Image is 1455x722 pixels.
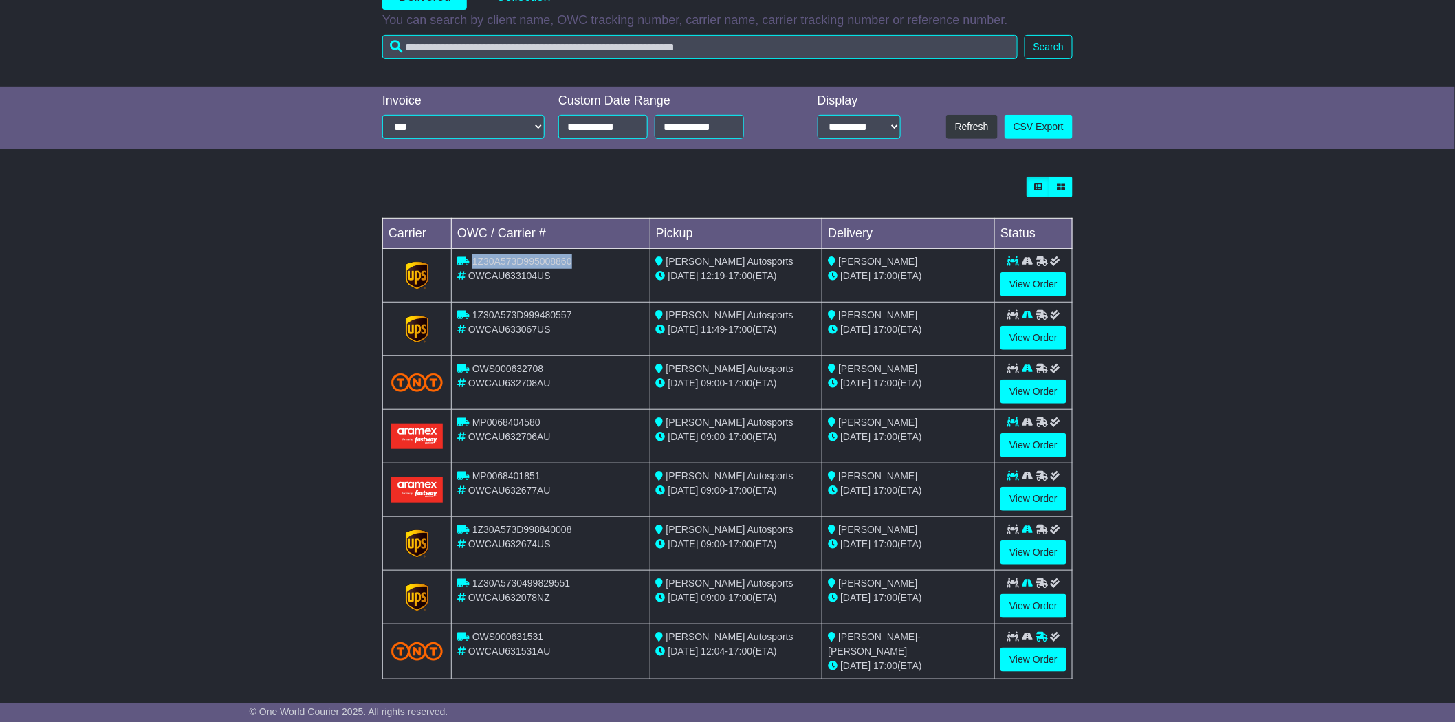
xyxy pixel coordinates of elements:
[840,485,871,496] span: [DATE]
[838,470,917,481] span: [PERSON_NAME]
[468,646,551,657] span: OWCAU631531AU
[666,363,794,374] span: [PERSON_NAME] Autosports
[406,316,429,343] img: GetCarrierServiceLogo
[468,270,551,281] span: OWCAU633104US
[701,431,725,442] span: 09:00
[1000,272,1066,296] a: View Order
[818,94,901,109] div: Display
[1000,433,1066,457] a: View Order
[1000,326,1066,350] a: View Order
[828,269,989,283] div: (ETA)
[650,219,822,249] td: Pickup
[828,483,989,498] div: (ETA)
[828,659,989,673] div: (ETA)
[838,256,917,267] span: [PERSON_NAME]
[840,270,871,281] span: [DATE]
[701,324,725,335] span: 11:49
[1000,487,1066,511] a: View Order
[382,94,545,109] div: Invoice
[873,538,897,549] span: 17:00
[838,524,917,535] span: [PERSON_NAME]
[873,270,897,281] span: 17:00
[840,324,871,335] span: [DATE]
[472,578,570,589] span: 1Z30A5730499829551
[383,219,452,249] td: Carrier
[701,646,725,657] span: 12:04
[1000,380,1066,404] a: View Order
[1000,648,1066,672] a: View Order
[728,646,752,657] span: 17:00
[406,584,429,611] img: GetCarrierServiceLogo
[701,270,725,281] span: 12:19
[1000,540,1066,565] a: View Order
[666,470,794,481] span: [PERSON_NAME] Autosports
[728,592,752,603] span: 17:00
[728,270,752,281] span: 17:00
[995,219,1073,249] td: Status
[656,644,817,659] div: - (ETA)
[728,431,752,442] span: 17:00
[701,592,725,603] span: 09:00
[666,256,794,267] span: [PERSON_NAME] Autosports
[472,309,572,320] span: 1Z30A573D999480557
[656,430,817,444] div: - (ETA)
[1005,115,1073,139] a: CSV Export
[668,431,699,442] span: [DATE]
[472,417,540,428] span: MP0068404580
[840,592,871,603] span: [DATE]
[701,538,725,549] span: 09:00
[873,485,897,496] span: 17:00
[873,324,897,335] span: 17:00
[406,530,429,558] img: GetCarrierServiceLogo
[666,524,794,535] span: [PERSON_NAME] Autosports
[656,483,817,498] div: - (ETA)
[668,538,699,549] span: [DATE]
[728,324,752,335] span: 17:00
[1000,594,1066,618] a: View Order
[391,477,443,503] img: Aramex.png
[468,538,551,549] span: OWCAU632674US
[828,537,989,551] div: (ETA)
[668,592,699,603] span: [DATE]
[656,269,817,283] div: - (ETA)
[406,262,429,289] img: GetCarrierServiceLogo
[472,631,544,642] span: OWS000631531
[873,660,897,671] span: 17:00
[838,578,917,589] span: [PERSON_NAME]
[668,485,699,496] span: [DATE]
[468,485,551,496] span: OWCAU632677AU
[391,373,443,392] img: TNT_Domestic.png
[656,376,817,391] div: - (ETA)
[701,378,725,389] span: 09:00
[873,592,897,603] span: 17:00
[946,115,998,139] button: Refresh
[828,322,989,337] div: (ETA)
[668,270,699,281] span: [DATE]
[838,417,917,428] span: [PERSON_NAME]
[382,13,1073,28] p: You can search by client name, OWC tracking number, carrier name, carrier tracking number or refe...
[668,324,699,335] span: [DATE]
[828,376,989,391] div: (ETA)
[840,660,871,671] span: [DATE]
[472,256,572,267] span: 1Z30A573D995008860
[873,431,897,442] span: 17:00
[666,417,794,428] span: [PERSON_NAME] Autosports
[391,424,443,449] img: Aramex.png
[828,591,989,605] div: (ETA)
[840,378,871,389] span: [DATE]
[468,431,551,442] span: OWCAU632706AU
[728,378,752,389] span: 17:00
[701,485,725,496] span: 09:00
[838,363,917,374] span: [PERSON_NAME]
[828,430,989,444] div: (ETA)
[873,378,897,389] span: 17:00
[250,706,448,717] span: © One World Courier 2025. All rights reserved.
[668,646,699,657] span: [DATE]
[668,378,699,389] span: [DATE]
[558,94,779,109] div: Custom Date Range
[468,592,550,603] span: OWCAU632078NZ
[468,378,551,389] span: OWCAU632708AU
[728,485,752,496] span: 17:00
[838,309,917,320] span: [PERSON_NAME]
[666,578,794,589] span: [PERSON_NAME] Autosports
